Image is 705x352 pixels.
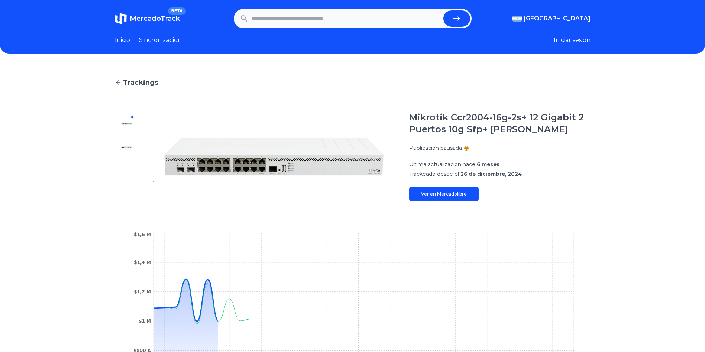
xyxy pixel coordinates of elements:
span: BETA [168,7,185,15]
tspan: $1,2 M [134,289,151,294]
tspan: $1 M [139,319,151,324]
img: MercadoTrack [115,13,127,25]
span: 6 meses [477,161,499,168]
a: Ver en Mercadolibre [409,187,479,201]
img: Mikrotik Ccr2004-16g-2s+ 12 Gigabit 2 Puertos 10g Sfp+ Blanco [121,117,133,129]
p: Publicacion pausada [409,144,462,152]
a: Trackings [115,77,591,88]
h1: Mikrotik Ccr2004-16g-2s+ 12 Gigabit 2 Puertos 10g Sfp+ [PERSON_NAME] [409,112,591,135]
img: Argentina [512,16,522,22]
img: Mikrotik Ccr2004-16g-2s+ 12 Gigabit 2 Puertos 10g Sfp+ Blanco [121,141,133,153]
span: Ultima actualizacion hace [409,161,475,168]
span: [GEOGRAPHIC_DATA] [524,14,591,23]
img: Mikrotik Ccr2004-16g-2s+ 12 Gigabit 2 Puertos 10g Sfp+ Blanco [153,112,394,201]
a: Sincronizacion [139,36,182,45]
span: 26 de diciembre, 2024 [460,171,522,177]
a: MercadoTrackBETA [115,13,180,25]
a: Inicio [115,36,130,45]
span: Trackeado desde el [409,171,459,177]
span: Trackings [123,77,158,88]
button: Iniciar sesion [554,36,591,45]
button: [GEOGRAPHIC_DATA] [512,14,591,23]
tspan: $1,6 M [134,232,151,237]
tspan: $1,4 M [134,260,151,265]
span: MercadoTrack [130,14,180,23]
